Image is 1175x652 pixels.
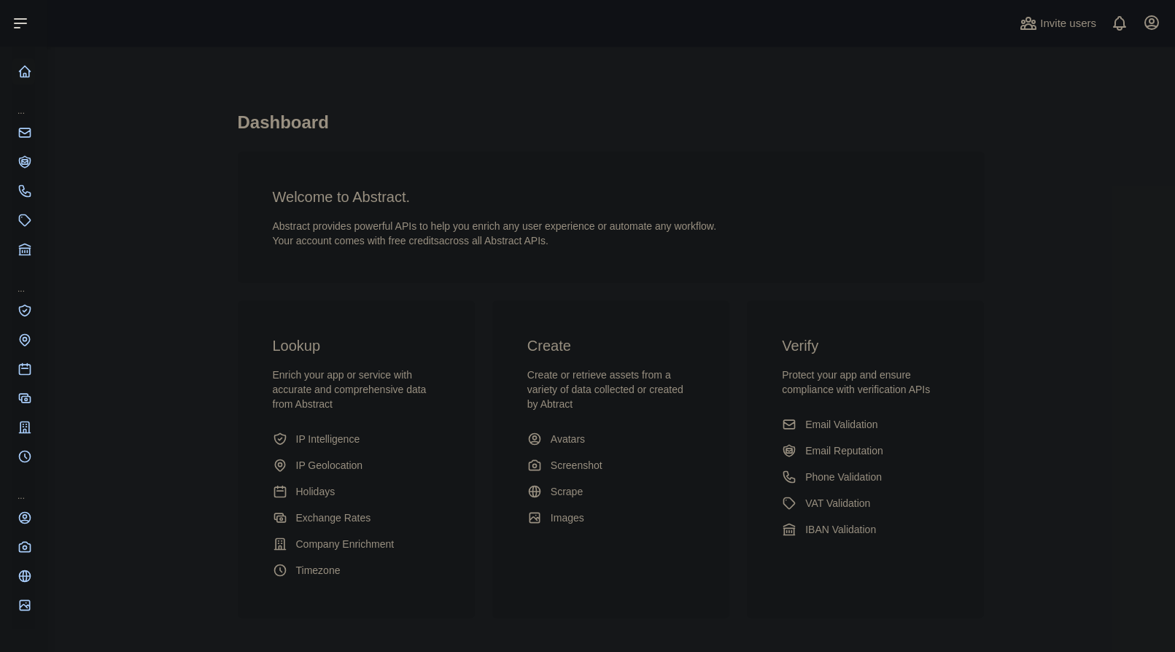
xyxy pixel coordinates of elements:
span: IP Geolocation [296,458,363,473]
span: IBAN Validation [805,522,876,537]
span: Email Reputation [805,443,883,458]
div: ... [12,88,35,117]
span: Create or retrieve assets from a variety of data collected or created by Abtract [527,369,683,410]
span: Scrape [551,484,583,499]
span: Invite users [1040,15,1096,32]
a: Images [521,505,700,531]
span: Enrich your app or service with accurate and comprehensive data from Abstract [273,369,427,410]
a: Phone Validation [776,464,955,490]
span: IP Intelligence [296,432,360,446]
a: Timezone [267,557,446,583]
span: Timezone [296,563,341,578]
span: Your account comes with across all Abstract APIs. [273,235,548,247]
a: Avatars [521,426,700,452]
span: free credits [389,235,439,247]
a: Company Enrichment [267,531,446,557]
span: Phone Validation [805,470,882,484]
a: VAT Validation [776,490,955,516]
span: Company Enrichment [296,537,395,551]
div: ... [12,473,35,502]
a: IP Geolocation [267,452,446,478]
span: Protect your app and ensure compliance with verification APIs [782,369,930,395]
a: Scrape [521,478,700,505]
a: Holidays [267,478,446,505]
h3: Verify [782,335,949,356]
div: ... [12,265,35,295]
h3: Lookup [273,335,440,356]
span: Avatars [551,432,585,446]
h1: Dashboard [238,111,985,146]
span: Email Validation [805,417,877,432]
span: VAT Validation [805,496,870,511]
a: Email Reputation [776,438,955,464]
a: IP Intelligence [267,426,446,452]
a: Exchange Rates [267,505,446,531]
span: Images [551,511,584,525]
a: Email Validation [776,411,955,438]
span: Abstract provides powerful APIs to help you enrich any user experience or automate any workflow. [273,220,717,232]
span: Holidays [296,484,336,499]
h3: Create [527,335,694,356]
span: Screenshot [551,458,602,473]
span: Exchange Rates [296,511,371,525]
a: IBAN Validation [776,516,955,543]
a: Screenshot [521,452,700,478]
button: Invite users [1017,12,1099,35]
h3: Welcome to Abstract. [273,187,950,207]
